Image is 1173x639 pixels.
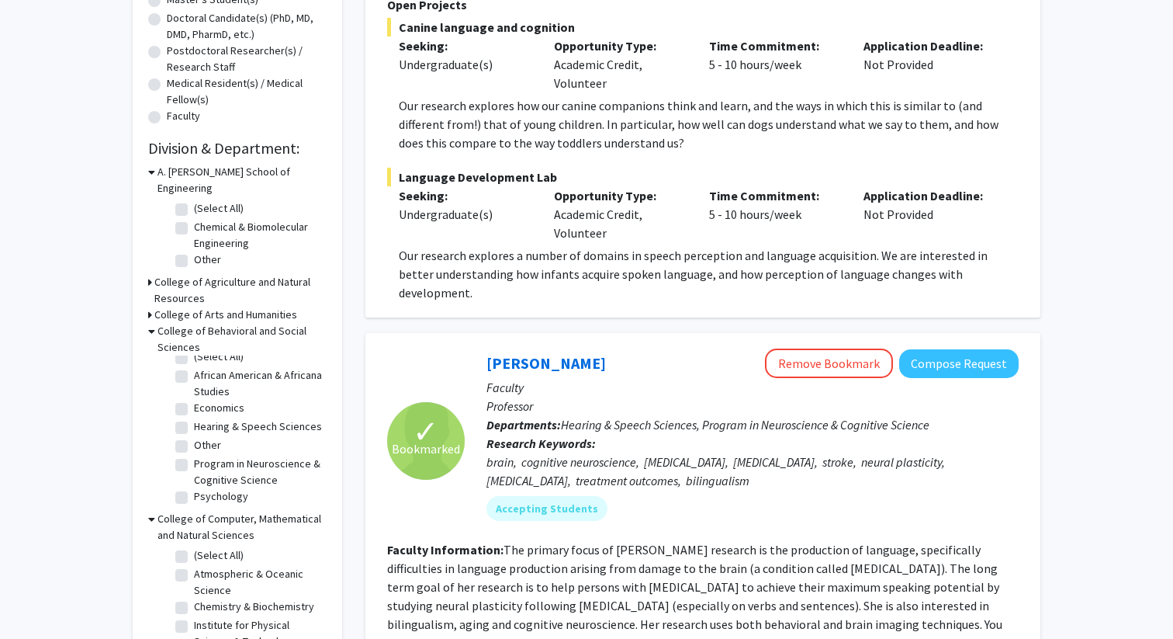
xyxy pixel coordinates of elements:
[852,186,1007,242] div: Not Provided
[157,511,327,543] h3: College of Computer, Mathematical and Natural Sciences
[413,424,439,439] span: ✓
[387,168,1019,186] span: Language Development Lab
[154,307,297,323] h3: College of Arts and Humanities
[194,566,323,599] label: Atmospheric & Oceanic Science
[167,10,327,43] label: Doctoral Candidate(s) (PhD, MD, DMD, PharmD, etc.)
[863,36,995,55] p: Application Deadline:
[194,488,248,505] label: Psychology
[542,36,697,92] div: Academic Credit, Volunteer
[697,186,853,242] div: 5 - 10 hours/week
[194,418,322,435] label: Hearing & Speech Sciences
[697,36,853,92] div: 5 - 10 hours/week
[709,186,841,205] p: Time Commitment:
[899,349,1019,378] button: Compose Request to Yasmeen Faroqi-Shah
[852,36,1007,92] div: Not Provided
[148,139,327,158] h2: Division & Department:
[709,36,841,55] p: Time Commitment:
[486,436,596,451] b: Research Keywords:
[399,246,1019,302] p: Our research explores a number of domains in speech perception and language acquisition. We are i...
[486,417,561,432] b: Departments:
[399,96,1019,152] p: Our research explores how our canine companions think and learn, and the ways in which this is si...
[554,36,686,55] p: Opportunity Type:
[387,18,1019,36] span: Canine language and cognition
[863,186,995,205] p: Application Deadline:
[167,108,200,124] label: Faculty
[486,378,1019,397] p: Faculty
[486,496,607,521] mat-chip: Accepting Students
[387,542,503,557] b: Faculty Information:
[486,453,1019,490] div: brain, cognitive neuroscience, [MEDICAL_DATA], [MEDICAL_DATA], stroke, neural plasticity, [MEDICA...
[12,569,66,627] iframe: Chat
[157,164,327,196] h3: A. [PERSON_NAME] School of Engineering
[399,205,531,224] div: Undergraduate(s)
[486,397,1019,415] p: Professor
[399,36,531,55] p: Seeking:
[194,367,323,400] label: African American & Africana Studies
[157,323,327,356] h3: College of Behavioral and Social Sciences
[399,186,531,205] p: Seeking:
[194,456,323,488] label: Program in Neuroscience & Cognitive Science
[392,439,460,458] span: Bookmarked
[399,55,531,74] div: Undergraduate(s)
[194,252,221,268] label: Other
[194,547,244,564] label: (Select All)
[194,437,221,453] label: Other
[194,599,314,615] label: Chemistry & Biochemistry
[486,353,606,373] a: [PERSON_NAME]
[554,186,686,205] p: Opportunity Type:
[561,417,929,432] span: Hearing & Speech Sciences, Program in Neuroscience & Cognitive Science
[194,400,244,416] label: Economics
[154,274,327,307] h3: College of Agriculture and Natural Resources
[167,75,327,108] label: Medical Resident(s) / Medical Fellow(s)
[194,219,323,252] label: Chemical & Biomolecular Engineering
[542,186,697,242] div: Academic Credit, Volunteer
[194,349,244,365] label: (Select All)
[765,349,893,378] button: Remove Bookmark
[167,43,327,75] label: Postdoctoral Researcher(s) / Research Staff
[194,200,244,217] label: (Select All)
